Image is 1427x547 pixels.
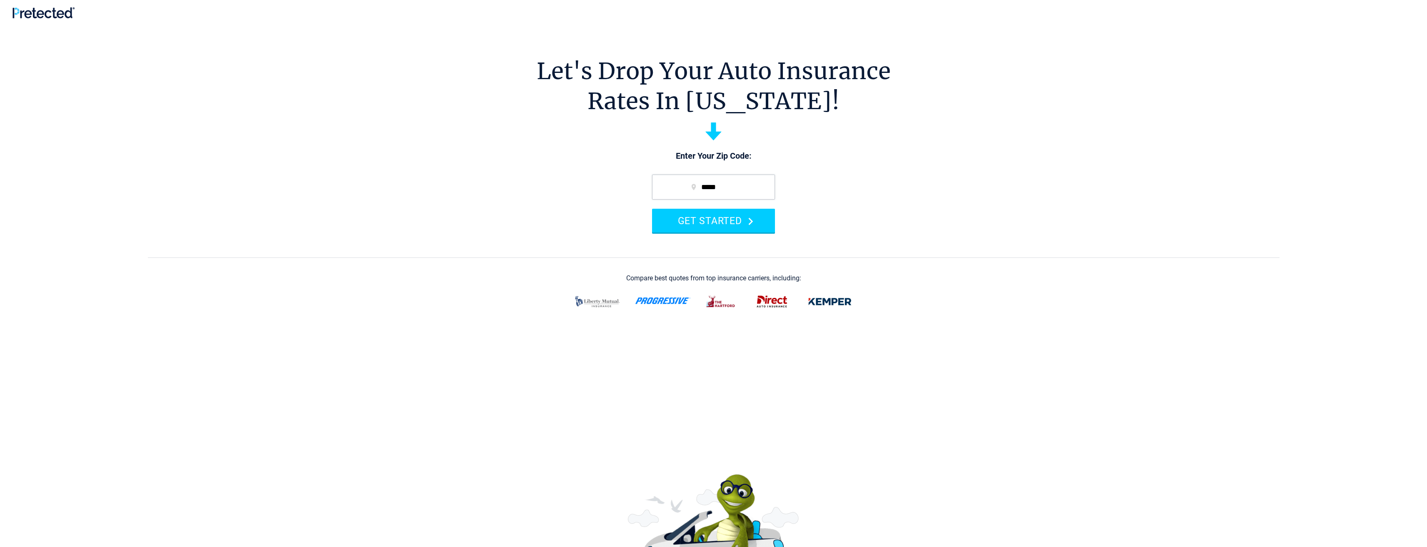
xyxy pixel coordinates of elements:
input: zip code [652,175,775,200]
img: Pretected Logo [12,7,75,18]
p: Enter Your Zip Code: [644,150,783,162]
img: progressive [635,297,691,304]
img: kemper [802,291,857,312]
div: Compare best quotes from top insurance carriers, including: [626,275,801,282]
button: GET STARTED [652,209,775,232]
img: liberty [570,291,625,312]
h1: Let's Drop Your Auto Insurance Rates In [US_STATE]! [537,56,891,116]
img: thehartford [701,291,742,312]
img: direct [752,291,792,312]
